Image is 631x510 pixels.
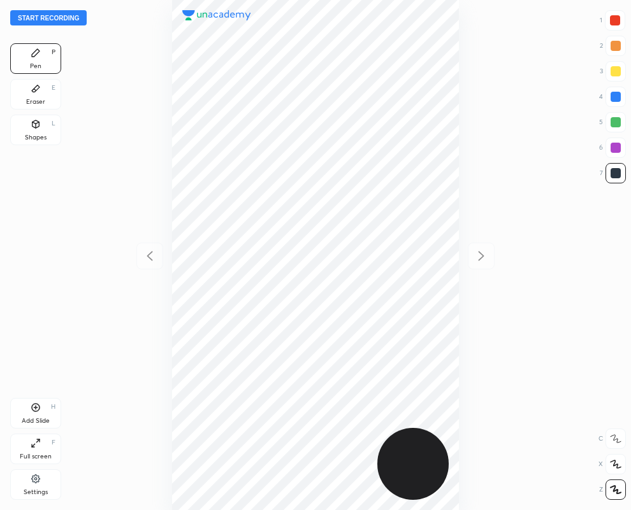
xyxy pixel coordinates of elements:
[22,418,50,424] div: Add Slide
[52,439,55,446] div: F
[599,479,626,500] div: Z
[52,49,55,55] div: P
[599,87,626,107] div: 4
[600,36,626,56] div: 2
[24,489,48,495] div: Settings
[599,138,626,158] div: 6
[51,404,55,410] div: H
[182,10,251,20] img: logo.38c385cc.svg
[10,10,87,25] button: Start recording
[598,429,626,449] div: C
[599,112,626,132] div: 5
[598,454,626,474] div: X
[600,61,626,81] div: 3
[52,120,55,127] div: L
[52,85,55,91] div: E
[20,453,52,460] div: Full screen
[25,134,47,141] div: Shapes
[600,10,625,31] div: 1
[600,163,626,183] div: 7
[26,99,45,105] div: Eraser
[30,63,41,69] div: Pen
